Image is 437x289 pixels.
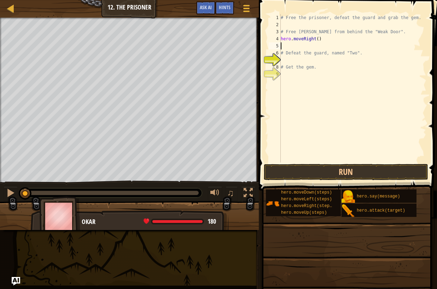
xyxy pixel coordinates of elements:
button: Toggle fullscreen [241,187,255,201]
div: 4 [269,35,281,42]
div: 1 [269,14,281,21]
button: ⌘ + P: Pause [4,187,18,201]
button: ♫ [226,187,238,201]
img: portrait.png [342,204,355,218]
div: health: 180 / 180 [144,218,216,225]
span: Hints [219,4,231,11]
button: Run [264,164,429,180]
span: hero.moveRight(steps) [281,204,334,208]
button: Adjust volume [208,187,222,201]
span: hero.moveUp(steps) [281,210,327,215]
span: hero.moveDown(steps) [281,190,332,195]
button: Ask AI [12,277,20,285]
img: thang_avatar_frame.png [39,196,80,236]
div: 9 [269,71,281,78]
button: Show game menu [238,1,255,18]
div: 7 [269,57,281,64]
span: hero.say(message) [357,194,400,199]
img: portrait.png [266,197,279,210]
div: 3 [269,28,281,35]
span: Ask AI [200,4,212,11]
div: 5 [269,42,281,49]
span: hero.attack(target) [357,208,405,213]
span: 180 [208,217,216,226]
div: 8 [269,64,281,71]
img: portrait.png [342,190,355,204]
div: Okar [82,217,221,226]
span: hero.moveLeft(steps) [281,197,332,202]
div: 6 [269,49,281,57]
span: ♫ [227,188,234,198]
div: 2 [269,21,281,28]
button: Ask AI [196,1,215,14]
